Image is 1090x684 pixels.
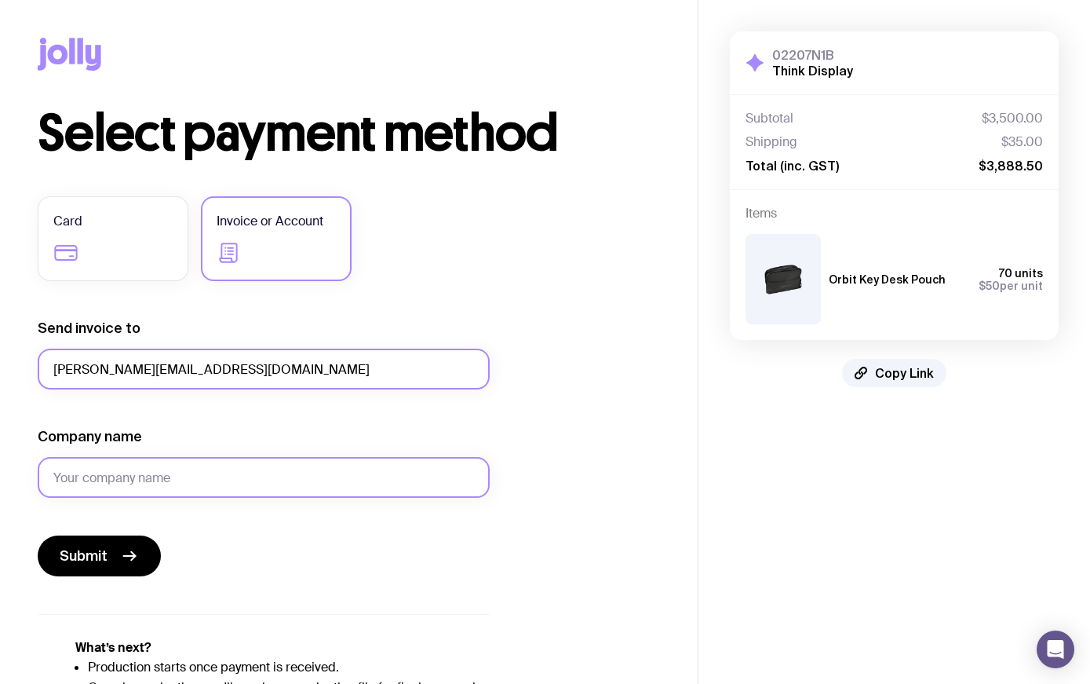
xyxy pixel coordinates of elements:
[1037,631,1074,668] div: Open Intercom Messenger
[38,536,161,576] button: Submit
[1001,134,1043,150] span: $35.00
[38,319,140,338] label: Send invoice to
[746,206,1043,221] h4: Items
[829,273,946,286] h3: Orbit Key Desk Pouch
[38,427,142,446] label: Company name
[746,158,839,174] span: Total (inc. GST)
[979,158,1043,174] span: $3,888.50
[38,457,490,498] input: Your company name
[999,267,1043,280] span: 70 units
[979,280,1043,292] span: per unit
[38,108,660,159] h1: Select payment method
[772,63,853,79] h2: Think Display
[746,134,797,150] span: Shipping
[53,212,82,231] span: Card
[75,640,490,656] h5: What’s next?
[60,547,108,565] span: Submit
[772,47,853,63] h3: 02207N1B
[875,365,934,381] span: Copy Link
[746,111,793,126] span: Subtotal
[982,111,1043,126] span: $3,500.00
[842,359,946,387] button: Copy Link
[979,280,1000,292] span: $50
[38,349,490,390] input: accounts@company.com
[88,660,490,675] li: Production starts once payment is received.
[217,212,323,231] span: Invoice or Account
